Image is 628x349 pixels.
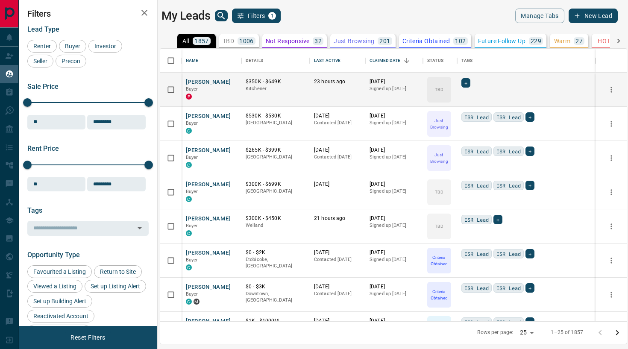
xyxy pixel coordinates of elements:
[186,189,198,194] span: Buyer
[246,78,305,85] p: $350K - $649K
[314,78,361,85] p: 23 hours ago
[65,330,111,345] button: Reset Filters
[186,257,198,263] span: Buyer
[186,249,231,257] button: [PERSON_NAME]
[186,299,192,305] div: condos.ca
[246,147,305,154] p: $265K - $399K
[27,40,57,53] div: Renter
[27,251,80,259] span: Opportunity Type
[186,215,231,223] button: [PERSON_NAME]
[194,299,200,305] div: mrloft.ca
[246,49,263,73] div: Details
[314,38,322,44] p: 32
[27,206,42,214] span: Tags
[461,78,470,88] div: +
[310,49,365,73] div: Last Active
[30,268,89,275] span: Favourited a Listing
[464,318,489,326] span: ISR Lead
[27,55,53,67] div: Seller
[464,215,489,224] span: ISR Lead
[525,317,534,327] div: +
[246,112,305,120] p: $530K - $530K
[186,155,198,160] span: Buyer
[370,249,419,256] p: [DATE]
[27,310,94,323] div: Reactivated Account
[528,318,531,326] span: +
[528,113,531,121] span: +
[428,288,450,301] p: Criteria Obtained
[186,94,192,100] div: property.ca
[30,283,79,290] span: Viewed a Listing
[464,181,489,190] span: ISR Lead
[370,154,419,161] p: Signed up [DATE]
[370,290,419,297] p: Signed up [DATE]
[186,181,231,189] button: [PERSON_NAME]
[370,78,419,85] p: [DATE]
[598,38,610,44] p: HOT
[85,280,146,293] div: Set up Listing Alert
[370,120,419,126] p: Signed up [DATE]
[528,284,531,292] span: +
[88,283,143,290] span: Set up Listing Alert
[182,49,241,73] div: Name
[134,222,146,234] button: Open
[525,181,534,190] div: +
[314,181,361,188] p: [DATE]
[531,38,541,44] p: 229
[314,215,361,222] p: 21 hours ago
[428,152,450,164] p: Just Browsing
[30,313,91,320] span: Reactivated Account
[496,215,499,224] span: +
[246,249,305,256] p: $0 - $2K
[91,43,119,50] span: Investor
[241,49,310,73] div: Details
[464,79,467,87] span: +
[314,256,361,263] p: Contacted [DATE]
[27,25,59,33] span: Lead Type
[402,38,450,44] p: Criteria Obtained
[56,55,86,67] div: Precon
[27,295,92,308] div: Set up Building Alert
[370,181,419,188] p: [DATE]
[370,256,419,263] p: Signed up [DATE]
[605,83,618,96] button: more
[554,38,571,44] p: Warm
[496,113,521,121] span: ISR Lead
[186,291,198,297] span: Buyer
[569,9,618,23] button: New Lead
[186,264,192,270] div: condos.ca
[457,49,596,73] div: Tags
[605,117,618,130] button: more
[370,317,419,325] p: [DATE]
[428,117,450,130] p: Just Browsing
[605,254,618,267] button: more
[605,220,618,233] button: more
[314,112,361,120] p: [DATE]
[516,326,537,339] div: 25
[428,254,450,267] p: Criteria Obtained
[314,317,361,325] p: [DATE]
[269,13,275,19] span: 1
[464,113,489,121] span: ISR Lead
[379,38,390,44] p: 201
[27,82,59,91] span: Sale Price
[314,147,361,154] p: [DATE]
[605,186,618,199] button: more
[239,38,254,44] p: 1006
[525,112,534,122] div: +
[464,284,489,292] span: ISR Lead
[609,324,626,341] button: Go to next page
[370,283,419,290] p: [DATE]
[194,38,209,44] p: 1857
[427,49,443,73] div: Status
[575,38,583,44] p: 27
[605,288,618,301] button: more
[30,298,89,305] span: Set up Building Alert
[186,147,231,155] button: [PERSON_NAME]
[27,280,82,293] div: Viewed a Listing
[314,249,361,256] p: [DATE]
[232,9,281,23] button: Filters1
[525,249,534,258] div: +
[528,249,531,258] span: +
[215,10,228,21] button: search button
